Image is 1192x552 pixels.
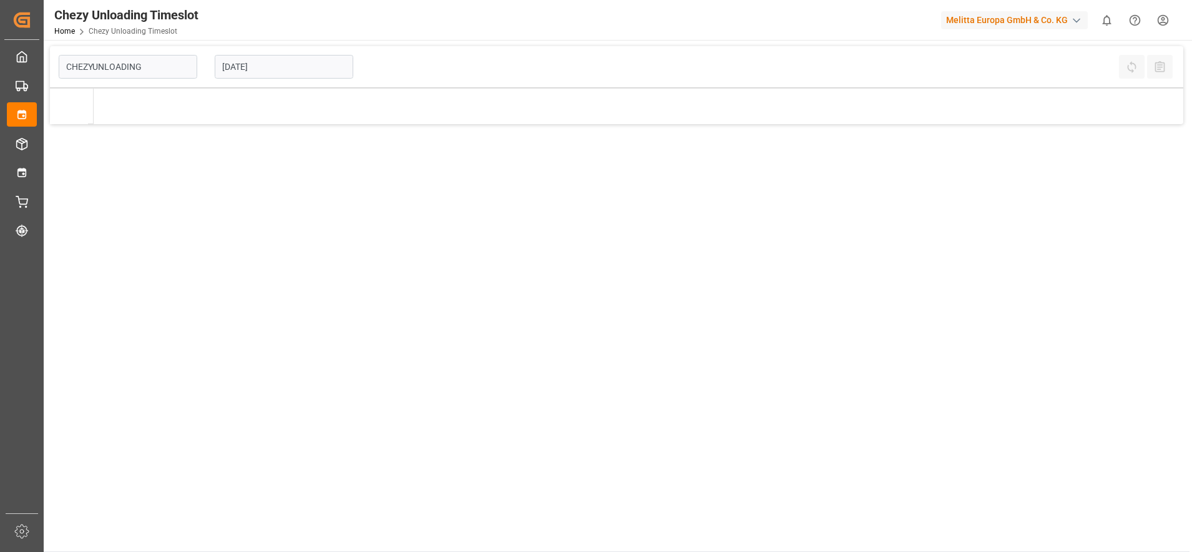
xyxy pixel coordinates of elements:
[941,8,1093,32] button: Melitta Europa GmbH & Co. KG
[59,55,197,79] input: Type to search/select
[215,55,353,79] input: DD.MM.YYYY
[1093,6,1121,34] button: show 0 new notifications
[1121,6,1149,34] button: Help Center
[941,11,1088,29] div: Melitta Europa GmbH & Co. KG
[54,27,75,36] a: Home
[54,6,198,24] div: Chezy Unloading Timeslot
